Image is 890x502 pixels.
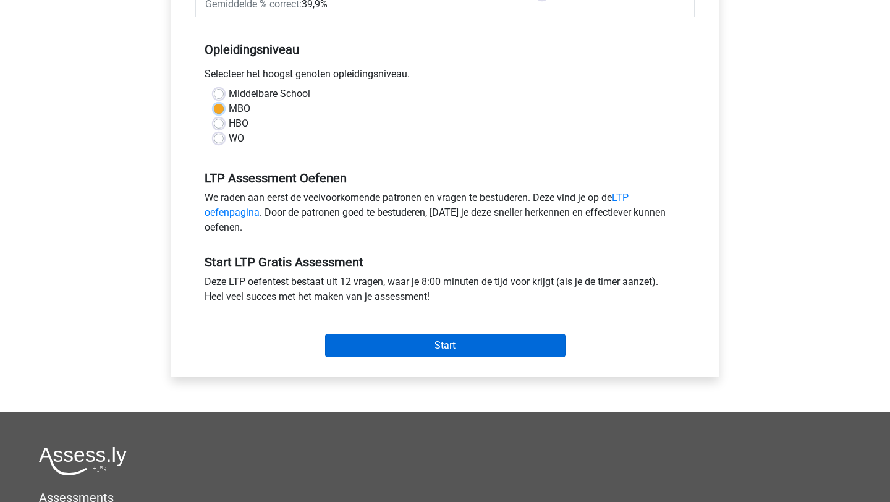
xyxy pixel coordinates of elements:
[195,274,695,309] div: Deze LTP oefentest bestaat uit 12 vragen, waar je 8:00 minuten de tijd voor krijgt (als je de tim...
[205,171,685,185] h5: LTP Assessment Oefenen
[229,101,250,116] label: MBO
[195,190,695,240] div: We raden aan eerst de veelvoorkomende patronen en vragen te bestuderen. Deze vind je op de . Door...
[195,67,695,87] div: Selecteer het hoogst genoten opleidingsniveau.
[229,87,310,101] label: Middelbare School
[229,131,244,146] label: WO
[205,255,685,270] h5: Start LTP Gratis Assessment
[229,116,248,131] label: HBO
[205,37,685,62] h5: Opleidingsniveau
[39,446,127,475] img: Assessly logo
[325,334,566,357] input: Start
